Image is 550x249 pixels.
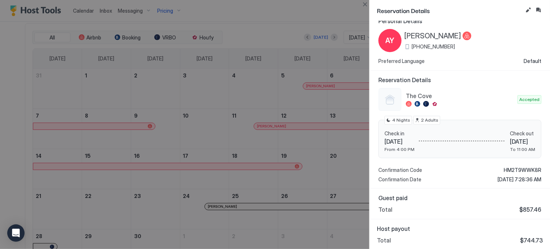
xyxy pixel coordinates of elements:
[519,96,540,103] span: Accepted
[377,237,391,244] span: Total
[520,237,543,244] span: $744.73
[378,76,541,84] span: Reservation Details
[378,58,425,64] span: Preferred Language
[519,206,541,213] span: $857.46
[510,138,535,145] span: [DATE]
[378,206,392,213] span: Total
[412,43,455,50] span: [PHONE_NUMBER]
[386,35,395,46] span: AY
[406,92,515,100] span: The Cove
[378,176,421,183] span: Confirmation Date
[510,147,535,152] span: To 11:00 AM
[384,147,414,152] span: From 4:00 PM
[421,117,438,123] span: 2 Adults
[524,6,533,14] button: Edit reservation
[384,130,414,137] span: Check in
[377,6,523,15] span: Reservation Details
[498,176,541,183] span: [DATE] 7:28:36 AM
[378,17,541,25] span: Personal Details
[377,225,543,232] span: Host payout
[510,130,535,137] span: Check out
[404,31,461,41] span: [PERSON_NAME]
[524,58,541,64] span: Default
[378,194,541,202] span: Guest paid
[504,167,541,173] span: HM2T9WWK8R
[384,138,414,145] span: [DATE]
[392,117,410,123] span: 4 Nights
[378,167,422,173] span: Confirmation Code
[534,6,543,14] button: Inbox
[7,224,25,242] div: Open Intercom Messenger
